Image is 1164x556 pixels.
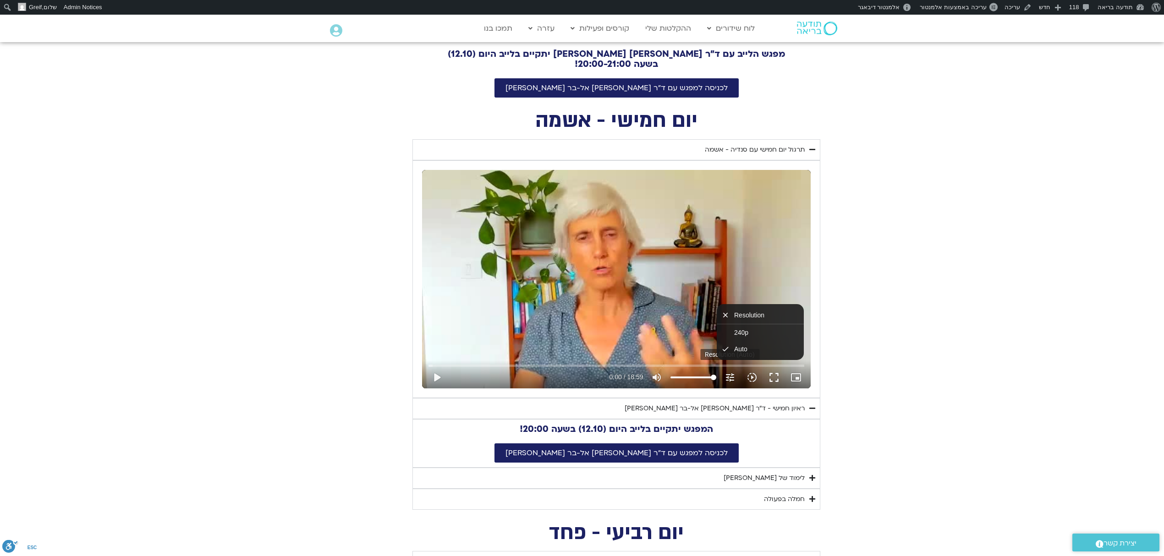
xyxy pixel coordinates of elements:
span: Greif [29,4,42,11]
div: ראיון חמישי - ד"ר [PERSON_NAME] אל-בר [PERSON_NAME] [625,403,805,414]
a: קורסים ופעילות [566,20,634,37]
summary: תרגול יום חמישי עם סנדיה - אשמה [412,139,820,160]
span: עריכה באמצעות אלמנטור [920,4,986,11]
span: יצירת קשר [1104,537,1137,550]
a: יצירת קשר [1072,534,1159,551]
span: לכניסה למפגש עם ד"ר [PERSON_NAME] אל-בר [PERSON_NAME] [505,84,728,92]
a: לכניסה למפגש עם ד"ר [PERSON_NAME] אל-בר [PERSON_NAME] [494,78,739,98]
div: לימוד של [PERSON_NAME] [724,473,805,484]
summary: ראיון חמישי - ד"ר [PERSON_NAME] אל-בר [PERSON_NAME] [412,398,820,419]
a: לכניסה למפגש עם ד"ר [PERSON_NAME] אל-בר [PERSON_NAME] [494,443,739,463]
summary: חמלה בפעולה [412,489,820,510]
h2: מפגש הלייב עם ד"ר [PERSON_NAME] [PERSON_NAME] יתקיים בלייב היום (12.10) בשעה 20:00-21:00! [445,49,788,69]
div: חמלה בפעולה [764,494,805,505]
h2: יום רביעי - פחד [412,523,820,542]
a: ההקלטות שלי [641,20,696,37]
span: לכניסה למפגש עם ד"ר [PERSON_NAME] אל-בר [PERSON_NAME] [505,449,728,457]
a: תמכו בנו [479,20,517,37]
a: לוח שידורים [703,20,759,37]
h2: המפגש יתקיים בלייב היום (12.10) בשעה 20:00! [417,424,815,434]
h2: יום חמישי - אשמה [412,111,820,130]
summary: לימוד של [PERSON_NAME] [412,468,820,489]
div: תרגול יום חמישי עם סנדיה - אשמה [705,144,805,155]
div: Accordion. Open links with Enter or Space, close with Escape, and navigate with Arrow Keys [412,139,820,510]
a: עזרה [524,20,559,37]
img: תודעה בריאה [797,22,837,35]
